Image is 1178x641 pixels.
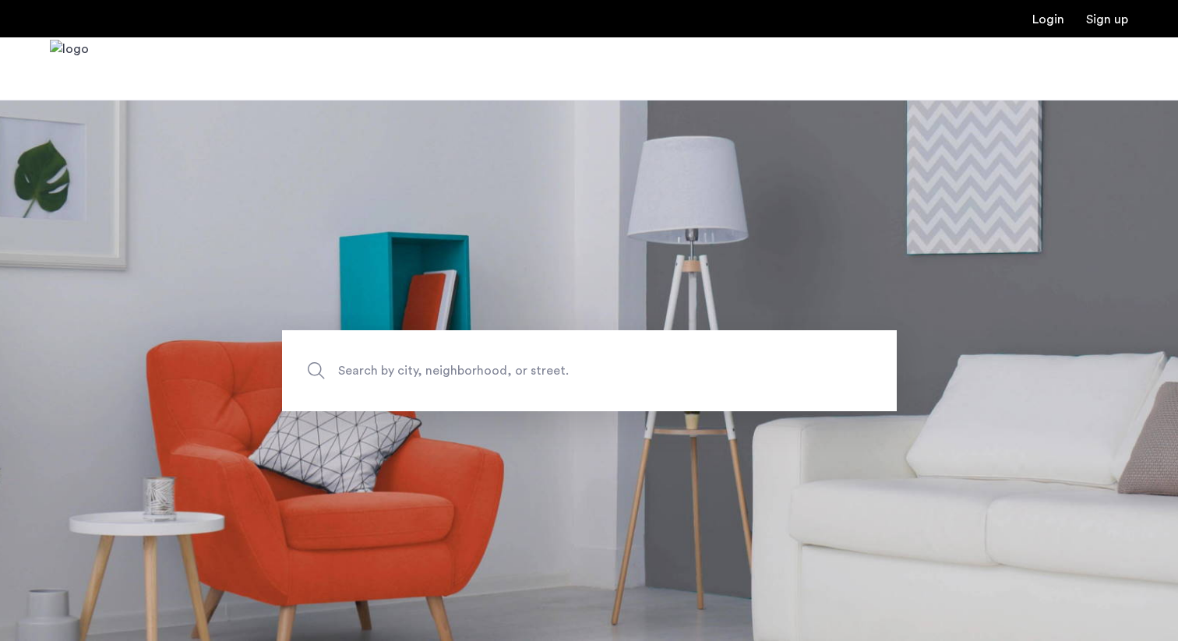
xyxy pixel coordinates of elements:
img: logo [50,40,89,98]
span: Search by city, neighborhood, or street. [338,360,768,381]
a: Login [1032,13,1064,26]
a: Cazamio Logo [50,40,89,98]
a: Registration [1086,13,1128,26]
input: Apartment Search [282,330,897,411]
